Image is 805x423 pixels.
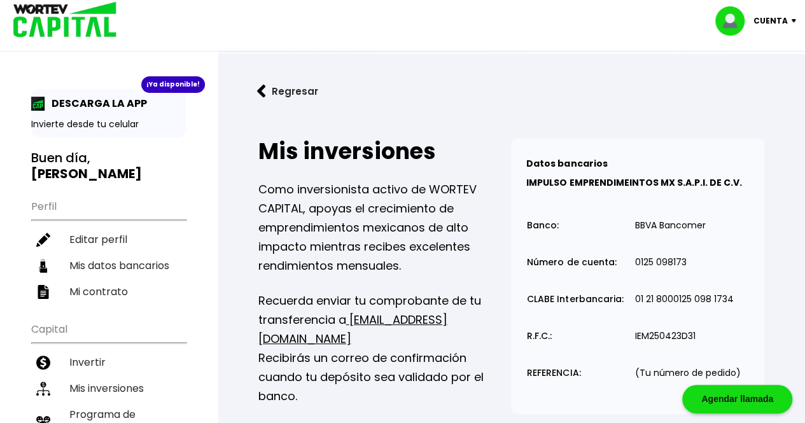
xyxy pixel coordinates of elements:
[36,259,50,273] img: datos-icon.10cf9172.svg
[527,331,552,341] p: R.F.C.:
[527,295,623,304] p: CLABE Interbancaria:
[238,74,785,108] a: flecha izquierdaRegresar
[31,150,186,182] h3: Buen día,
[753,11,788,31] p: Cuenta
[715,6,753,36] img: profile-image
[527,221,559,230] p: Banco:
[634,221,705,230] p: BBVA Bancomer
[31,375,186,401] a: Mis inversiones
[141,76,205,93] div: ¡Ya disponible!
[31,118,186,131] p: Invierte desde tu celular
[31,349,186,375] a: Invertir
[526,176,741,189] b: IMPULSO EMPRENDIMEINTOS MX S.A.P.I. DE C.V.
[258,291,512,406] p: Recuerda enviar tu comprobante de tu transferencia a Recibirás un correo de confirmación cuando t...
[634,331,695,341] p: IEM250423D31
[634,295,733,304] p: 01 21 8000125 098 1734
[527,258,616,267] p: Número de cuenta:
[526,157,607,170] b: Datos bancarios
[36,233,50,247] img: editar-icon.952d3147.svg
[31,192,186,305] ul: Perfil
[31,226,186,253] a: Editar perfil
[31,165,142,183] b: [PERSON_NAME]
[31,97,45,111] img: app-icon
[258,180,512,275] p: Como inversionista activo de WORTEV CAPITAL, apoyas el crecimiento de emprendimientos mexicanos d...
[527,368,580,378] p: REFERENCIA:
[45,95,147,111] p: DESCARGA LA APP
[682,385,792,413] div: Agendar llamada
[788,19,805,23] img: icon-down
[31,253,186,279] a: Mis datos bancarios
[36,382,50,396] img: inversiones-icon.6695dc30.svg
[634,258,686,267] p: 0125 098173
[36,285,50,299] img: contrato-icon.f2db500c.svg
[31,279,186,305] a: Mi contrato
[258,312,447,347] a: [EMAIL_ADDRESS][DOMAIN_NAME]
[238,74,337,108] button: Regresar
[257,85,266,98] img: flecha izquierda
[36,356,50,370] img: invertir-icon.b3b967d7.svg
[634,368,740,378] p: (Tu número de pedido)
[258,139,512,164] h2: Mis inversiones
